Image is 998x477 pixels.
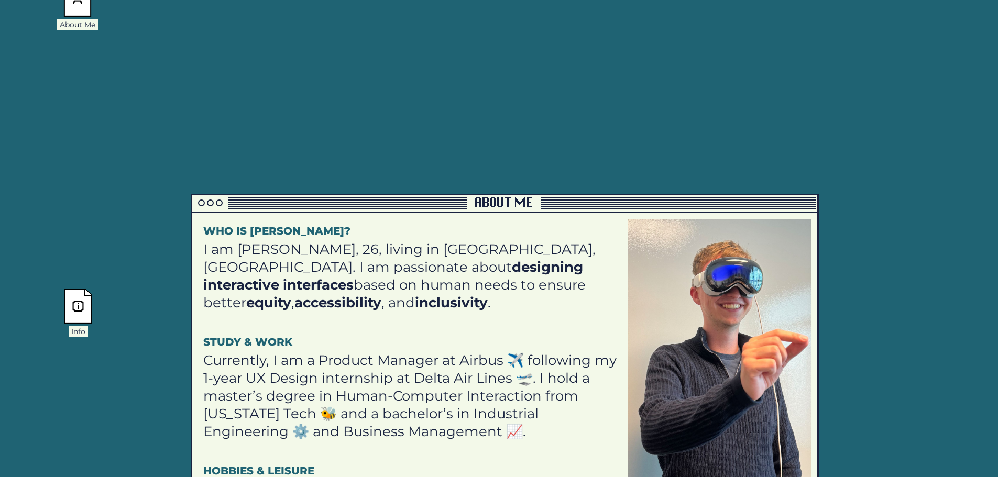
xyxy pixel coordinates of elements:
[473,197,535,209] div: About Me
[69,326,88,337] div: Info
[203,322,620,349] h4: Study & Work
[294,294,381,311] strong: accessibility
[415,294,488,311] strong: inclusivity
[57,19,98,30] div: About Me
[203,351,620,440] p: Currently, I am a Product Manager at Airbus ✈️ following my 1-year UX Design internship at Delta ...
[203,224,620,238] h1: Who is [PERSON_NAME]?
[246,294,291,311] strong: equity
[203,240,620,312] p: I am [PERSON_NAME], 26, living in [GEOGRAPHIC_DATA], [GEOGRAPHIC_DATA]. I am passionate about bas...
